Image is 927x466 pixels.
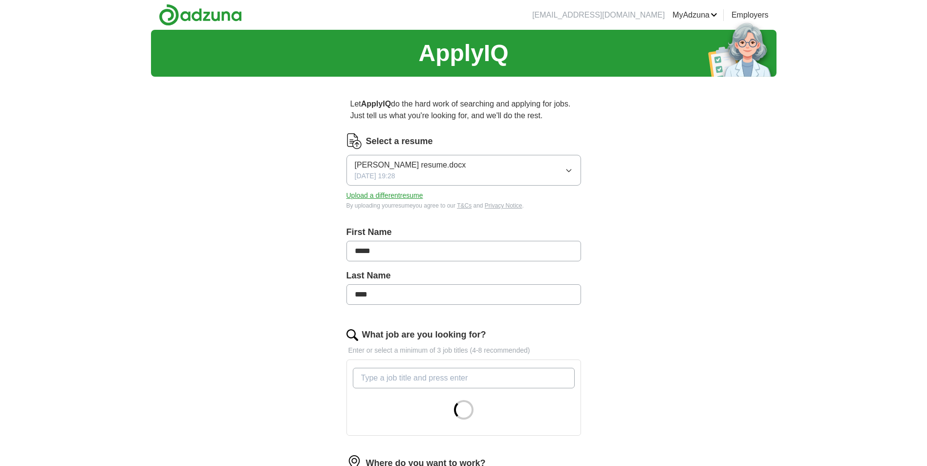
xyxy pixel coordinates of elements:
strong: ApplyIQ [361,100,391,108]
label: Select a resume [366,135,433,148]
button: Upload a differentresume [346,191,423,201]
a: Privacy Notice [485,202,522,209]
a: Employers [732,9,769,21]
a: T&Cs [457,202,472,209]
h1: ApplyIQ [418,36,508,71]
img: search.png [346,329,358,341]
span: [DATE] 19:28 [355,171,395,181]
button: [PERSON_NAME] resume.docx[DATE] 19:28 [346,155,581,186]
label: First Name [346,226,581,239]
label: What job are you looking for? [362,328,486,341]
a: MyAdzuna [672,9,717,21]
img: CV Icon [346,133,362,149]
label: Last Name [346,269,581,282]
input: Type a job title and press enter [353,368,575,388]
span: [PERSON_NAME] resume.docx [355,159,466,171]
img: Adzuna logo [159,4,242,26]
li: [EMAIL_ADDRESS][DOMAIN_NAME] [532,9,665,21]
p: Let do the hard work of searching and applying for jobs. Just tell us what you're looking for, an... [346,94,581,126]
p: Enter or select a minimum of 3 job titles (4-8 recommended) [346,345,581,356]
div: By uploading your resume you agree to our and . [346,201,581,210]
